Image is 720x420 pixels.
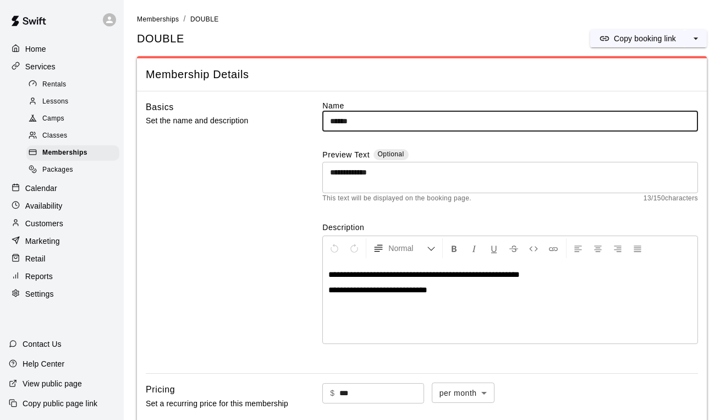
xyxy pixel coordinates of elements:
button: Insert Code [524,238,543,258]
a: Packages [26,162,124,179]
span: Memberships [137,15,179,23]
div: Lessons [26,94,119,110]
label: Name [322,100,698,111]
p: Help Center [23,358,64,369]
span: Packages [42,165,73,176]
button: Insert Link [544,238,563,258]
p: Availability [25,200,63,211]
span: Memberships [42,148,87,159]
span: Membership Details [146,67,698,82]
a: Retail [9,250,115,267]
div: Classes [26,128,119,144]
p: Services [25,61,56,72]
a: Lessons [26,93,124,110]
span: DOUBLE [137,31,184,46]
label: Description [322,222,698,233]
h6: Pricing [146,383,175,397]
a: Reports [9,268,115,285]
p: Contact Us [23,339,62,350]
a: Camps [26,111,124,128]
a: Calendar [9,180,115,197]
p: Customers [25,218,63,229]
button: Redo [345,238,364,258]
p: Settings [25,288,54,299]
a: Marketing [9,233,115,249]
div: Camps [26,111,119,127]
a: Rentals [26,76,124,93]
button: Format Strikethrough [504,238,523,258]
a: Services [9,58,115,75]
button: Format Underline [485,238,503,258]
p: Set a recurring price for this membership [146,397,289,411]
p: $ [330,388,334,399]
div: split button [590,30,707,47]
p: Set the name and description [146,114,289,128]
button: Format Bold [445,238,464,258]
button: Format Italics [465,238,483,258]
a: Customers [9,215,115,232]
span: 13 / 150 characters [644,193,698,204]
p: Copy booking link [614,33,676,44]
a: Home [9,41,115,57]
a: Memberships [137,14,179,23]
span: This text will be displayed on the booking page. [322,193,471,204]
button: Copy booking link [590,30,685,47]
div: Memberships [26,145,119,161]
span: Classes [42,130,67,141]
label: Preview Text [322,149,370,162]
p: View public page [23,378,82,389]
span: DOUBLE [190,15,219,23]
li: / [183,13,185,25]
nav: breadcrumb [137,13,707,25]
p: Home [25,43,46,54]
a: Settings [9,286,115,302]
p: Marketing [25,236,60,247]
p: Calendar [25,183,57,194]
span: Optional [378,150,404,158]
a: Availability [9,198,115,214]
p: Copy public page link [23,398,97,409]
span: Lessons [42,96,69,107]
button: Justify Align [628,238,647,258]
p: Retail [25,253,46,264]
p: Reports [25,271,53,282]
button: Left Align [569,238,587,258]
span: Normal [388,243,427,254]
div: per month [432,383,494,403]
h6: Basics [146,100,174,114]
div: Packages [26,162,119,178]
button: select merge strategy [685,30,707,47]
button: Center Align [589,238,607,258]
span: Rentals [42,79,67,90]
div: Rentals [26,77,119,92]
button: Right Align [608,238,627,258]
button: Undo [325,238,344,258]
a: Classes [26,128,124,145]
button: Formatting Options [369,238,440,258]
a: Memberships [26,145,124,162]
span: Camps [42,113,64,124]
